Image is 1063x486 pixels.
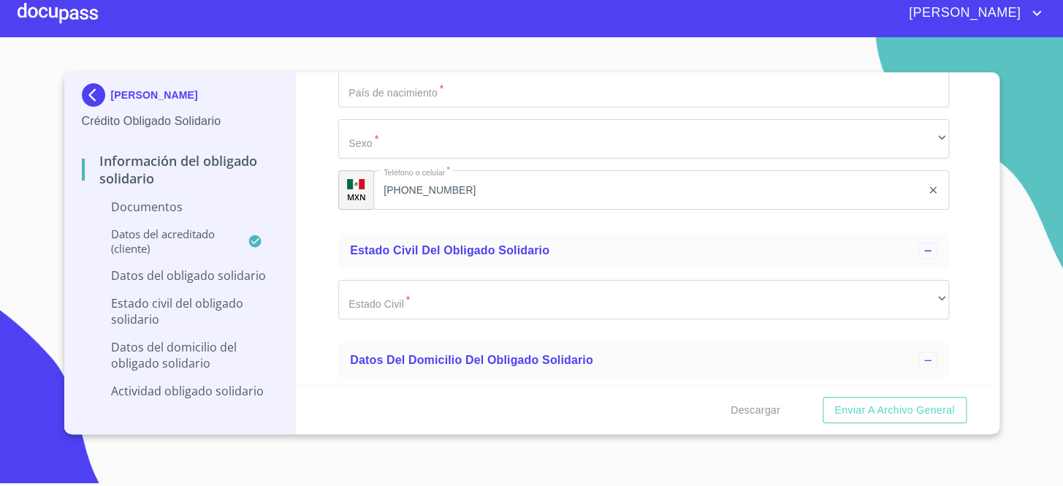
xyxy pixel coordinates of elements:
[350,244,549,257] span: Estado civil del obligado solidario
[725,397,786,424] button: Descargar
[338,343,949,378] div: Datos del Domicilio del Obligado Solidario
[82,339,278,371] p: Datos del Domicilio del Obligado Solidario
[347,179,365,189] img: R93DlvwvvjP9fbrDwZeCRYBHk45OWMq+AAOlFVsxT89f82nwPLnD58IP7+ANJEaWYhP0Tx8kkA0WlQMPQsAAgwAOmBj20AXj6...
[823,397,966,424] button: Enviar a Archivo General
[82,267,278,284] p: Datos del obligado solidario
[350,354,593,366] span: Datos del Domicilio del Obligado Solidario
[111,89,198,101] p: [PERSON_NAME]
[82,152,278,187] p: Información del Obligado Solidario
[898,1,1028,25] span: [PERSON_NAME]
[927,184,939,196] button: clear input
[82,113,278,130] p: Crédito Obligado Solidario
[82,83,111,107] img: Docupass spot blue
[82,83,278,113] div: [PERSON_NAME]
[834,401,954,419] span: Enviar a Archivo General
[82,199,278,215] p: Documentos
[338,119,949,159] div: ​
[731,401,780,419] span: Descargar
[898,1,1045,25] button: account of current user
[82,227,248,256] p: Datos del acreditado (cliente)
[347,191,366,202] p: MXN
[338,233,949,268] div: Estado civil del obligado solidario
[338,280,949,319] div: ​
[82,295,278,327] p: Estado civil del obligado solidario
[82,383,278,399] p: Actividad obligado solidario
